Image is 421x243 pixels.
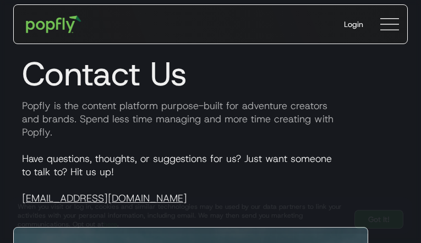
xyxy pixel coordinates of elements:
[354,210,403,229] a: Got It!
[13,99,408,139] p: Popfly is the content platform purpose-built for adventure creators and brands. Spend less time m...
[344,19,363,30] div: Login
[103,220,117,229] a: here
[18,8,89,41] a: home
[22,192,187,205] a: [EMAIL_ADDRESS][DOMAIN_NAME]
[335,10,372,39] a: Login
[18,202,346,229] div: When you visit or log in, cookies and similar technologies may be used by our data partners to li...
[13,152,408,205] p: Have questions, thoughts, or suggestions for us? Just want someone to talk to? Hit us up!
[13,54,408,94] h1: Contact Us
